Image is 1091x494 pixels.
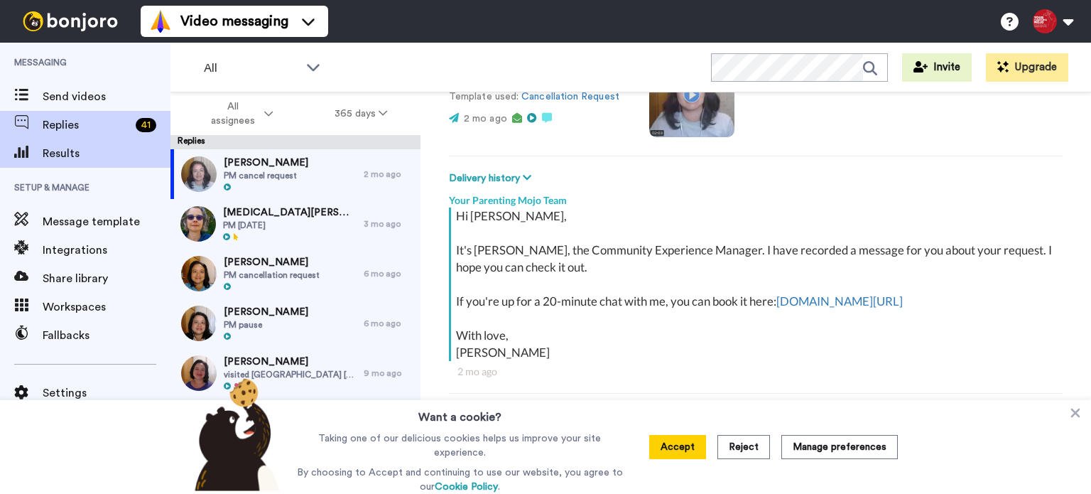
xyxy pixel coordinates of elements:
[170,299,420,348] a: [PERSON_NAME]PM pause6 mo ago
[180,11,288,31] span: Video messaging
[293,466,626,494] p: By choosing to Accept and continuing to use our website, you agree to our .
[464,114,507,124] span: 2 mo ago
[364,268,413,279] div: 6 mo ago
[457,365,1054,379] div: 2 mo ago
[902,53,972,82] button: Invite
[717,435,770,459] button: Reject
[223,220,357,231] span: PM [DATE]
[224,269,320,281] span: PM cancellation request
[224,170,308,181] span: PM cancel request
[304,101,418,127] button: 365 days
[224,319,308,331] span: PM pause
[649,435,706,459] button: Accept
[224,369,357,380] span: visited [GEOGRAPHIC_DATA] [DATE]
[170,135,420,149] div: Replies
[170,199,420,249] a: [MEDICAL_DATA][PERSON_NAME]PM [DATE]3 mo ago
[170,249,420,299] a: [PERSON_NAME]PM cancellation request6 mo ago
[43,117,130,134] span: Replies
[224,156,308,170] span: [PERSON_NAME]
[456,208,1059,361] div: Hi [PERSON_NAME], It's [PERSON_NAME], the Community Experience Manager. I have recorded a message...
[364,318,413,329] div: 6 mo ago
[776,294,903,308] a: [DOMAIN_NAME][URL]
[181,306,217,341] img: 98796a98-c2a6-4dde-9ea4-c3b96a8c7f93-thumb.jpg
[149,10,172,33] img: vm-color.svg
[43,145,170,162] span: Results
[364,367,413,379] div: 9 mo ago
[182,377,287,491] img: bear-with-cookie.png
[136,118,156,132] div: 41
[224,355,357,369] span: [PERSON_NAME]
[181,355,217,391] img: 726e284f-c93e-40a3-a8c6-20f58fc0c7e9-thumb.jpg
[364,168,413,180] div: 2 mo ago
[224,255,320,269] span: [PERSON_NAME]
[364,218,413,230] div: 3 mo ago
[224,305,308,319] span: [PERSON_NAME]
[449,186,1063,208] div: Your Parenting Mojo Team
[204,60,299,77] span: All
[43,270,170,287] span: Share library
[204,100,261,128] span: All assignees
[43,299,170,316] span: Workspaces
[435,482,498,492] a: Cookie Policy
[43,385,170,402] span: Settings
[181,256,217,291] img: ea1636cf-0f16-4676-9bcf-221e548ce8cd-thumb.jpg
[180,206,216,242] img: 7d8cd6b8-7d4b-4a44-8514-45a831c7da44-thumb.jpg
[293,431,626,460] p: Taking one of our delicious cookies helps us improve your site experience.
[449,171,536,186] button: Delivery history
[418,400,501,426] h3: Want a cookie?
[43,88,170,105] span: Send videos
[173,94,304,134] button: All assignees
[986,53,1068,82] button: Upgrade
[43,213,170,230] span: Message template
[43,327,170,344] span: Fallbacks
[170,348,420,398] a: [PERSON_NAME]visited [GEOGRAPHIC_DATA] [DATE]9 mo ago
[781,435,898,459] button: Manage preferences
[170,398,420,448] a: [PERSON_NAME]PM 201910 mo ago
[17,11,124,31] img: bj-logo-header-white.svg
[43,242,170,259] span: Integrations
[181,156,217,192] img: 711b6422-1583-4927-bad9-d0f3487ede93-thumb.jpg
[170,149,420,199] a: [PERSON_NAME]PM cancel request2 mo ago
[223,205,357,220] span: [MEDICAL_DATA][PERSON_NAME]
[521,92,619,102] a: Cancellation Request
